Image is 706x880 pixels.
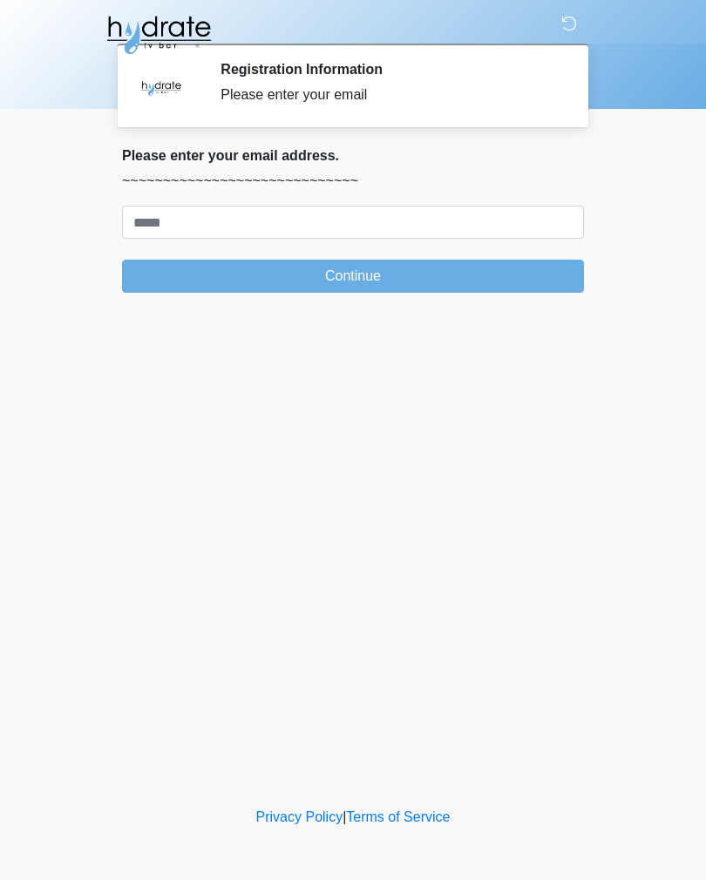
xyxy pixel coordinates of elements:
[343,809,346,824] a: |
[122,171,584,192] p: ~~~~~~~~~~~~~~~~~~~~~~~~~~~~~
[221,85,558,105] div: Please enter your email
[135,61,187,113] img: Agent Avatar
[122,147,584,164] h2: Please enter your email address.
[122,260,584,293] button: Continue
[346,809,450,824] a: Terms of Service
[105,13,213,57] img: Hydrate IV Bar - Fort Collins Logo
[256,809,343,824] a: Privacy Policy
